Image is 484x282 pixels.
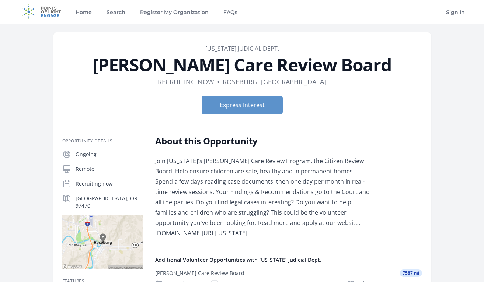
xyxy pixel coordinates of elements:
[155,156,371,238] p: Join [US_STATE]'s [PERSON_NAME] Care Review Program, the Citizen Review Board. Help ensure childr...
[202,96,283,114] button: Express Interest
[76,180,143,187] p: Recruiting now
[76,165,143,173] p: Remote
[155,269,244,277] div: [PERSON_NAME] Care Review Board
[400,269,422,277] span: 7587 mi
[205,45,279,53] a: [US_STATE] Judicial Dept.
[158,77,214,87] dd: Recruiting now
[62,138,143,144] h3: Opportunity Details
[223,77,326,87] dd: Roseburg, [GEOGRAPHIC_DATA]
[76,151,143,158] p: Ongoing
[62,56,422,74] h1: [PERSON_NAME] Care Review Board
[76,195,143,209] p: [GEOGRAPHIC_DATA], OR 97470
[217,77,220,87] div: •
[62,215,143,269] img: Map
[155,256,422,264] h4: Additional Volunteer Opportunities with [US_STATE] Judicial Dept.
[155,135,371,147] h2: About this Opportunity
